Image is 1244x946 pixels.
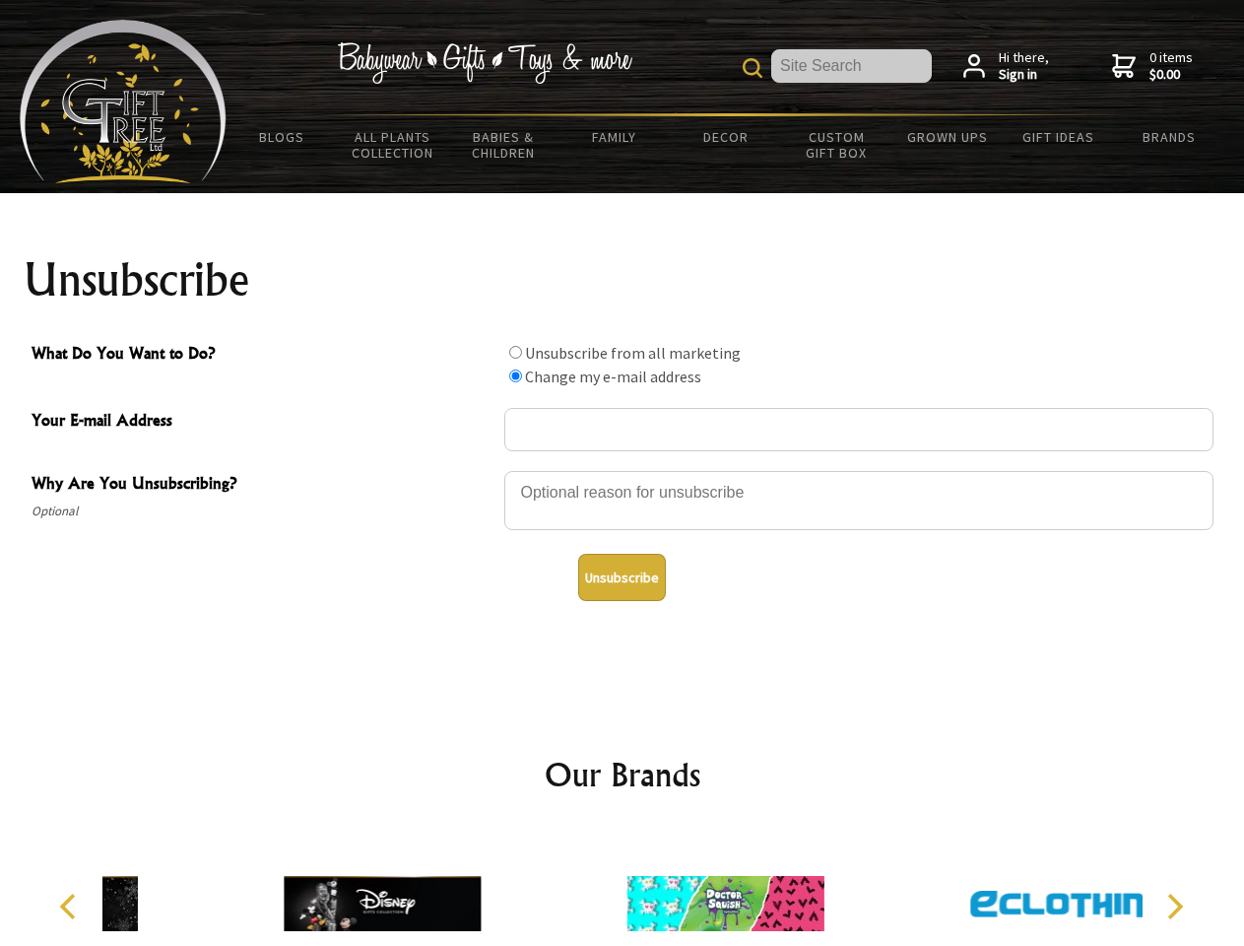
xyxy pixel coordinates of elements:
span: Why Are You Unsubscribing? [32,471,494,500]
input: Your E-mail Address [504,408,1213,451]
img: product search [743,58,762,78]
a: Brands [1114,116,1225,158]
a: 0 items$0.00 [1112,49,1193,84]
textarea: Why Are You Unsubscribing? [504,471,1213,530]
span: Hi there, [999,49,1049,84]
h2: Our Brands [39,751,1206,798]
a: All Plants Collection [338,116,449,173]
a: Hi there,Sign in [963,49,1049,84]
h1: Unsubscribe [24,256,1221,304]
label: Unsubscribe from all marketing [525,343,741,363]
img: Babyware - Gifts - Toys and more... [20,20,227,183]
input: Site Search [771,49,932,83]
a: Decor [670,116,781,158]
img: Babywear - Gifts - Toys & more [337,42,632,84]
button: Unsubscribe [578,554,666,601]
span: 0 items [1149,48,1193,84]
input: What Do You Want to Do? [509,346,522,359]
a: Grown Ups [891,116,1003,158]
a: Babies & Children [448,116,559,173]
button: Previous [49,885,93,928]
input: What Do You Want to Do? [509,370,522,382]
a: Gift Ideas [1003,116,1114,158]
a: BLOGS [227,116,338,158]
span: Optional [32,500,494,523]
button: Next [1152,885,1196,928]
strong: $0.00 [1149,66,1193,84]
label: Change my e-mail address [525,367,701,386]
a: Custom Gift Box [781,116,892,173]
strong: Sign in [999,66,1049,84]
span: What Do You Want to Do? [32,341,494,370]
a: Family [559,116,671,158]
span: Your E-mail Address [32,408,494,437]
